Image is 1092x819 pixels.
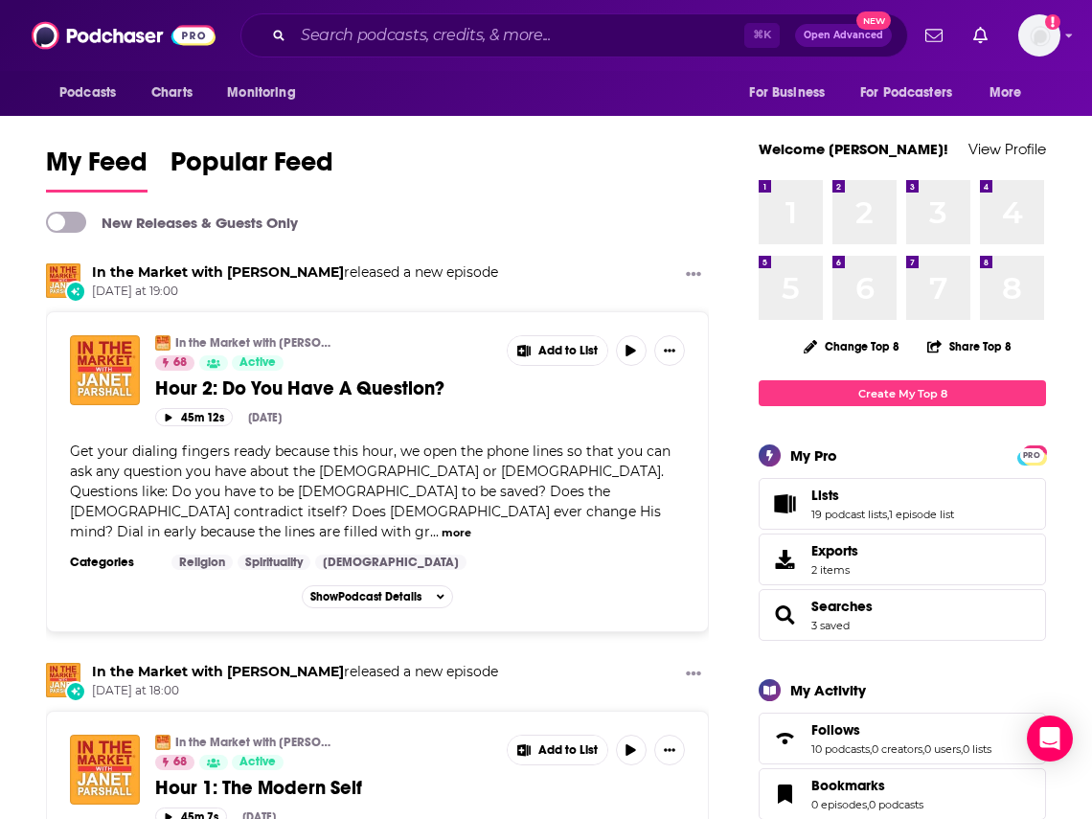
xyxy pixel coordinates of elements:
span: , [870,742,872,756]
div: Open Intercom Messenger [1027,716,1073,762]
a: My Feed [46,146,148,193]
a: Searches [811,598,873,615]
span: Searches [759,589,1046,641]
span: [DATE] at 19:00 [92,284,498,300]
a: Charts [139,75,204,111]
a: 19 podcast lists [811,508,887,521]
a: Spirituality [238,555,310,570]
a: 0 lists [963,742,991,756]
span: Add to List [538,743,598,758]
a: Religion [171,555,233,570]
button: Change Top 8 [792,334,911,358]
a: 0 creators [872,742,922,756]
a: 1 episode list [889,508,954,521]
span: Show Podcast Details [310,590,421,603]
span: Lists [759,478,1046,530]
button: Show More Button [654,735,685,765]
button: open menu [848,75,980,111]
span: [DATE] at 18:00 [92,683,498,699]
button: Show More Button [678,663,709,687]
a: 3 saved [811,619,850,632]
h3: Categories [70,555,156,570]
img: Hour 1: The Modern Self [70,735,140,805]
img: In the Market with Janet Parshall [155,335,171,351]
span: Exports [811,542,858,559]
span: Active [239,753,276,772]
button: open menu [976,75,1046,111]
button: Show More Button [508,336,607,365]
a: 0 episodes [811,798,867,811]
span: Hour 1: The Modern Self [155,776,362,800]
span: Exports [765,546,804,573]
a: PRO [1020,447,1043,462]
img: Podchaser - Follow, Share and Rate Podcasts [32,17,216,54]
a: [DEMOGRAPHIC_DATA] [315,555,466,570]
a: Searches [765,602,804,628]
button: Share Top 8 [926,328,1012,365]
span: Add to List [538,344,598,358]
a: 68 [155,755,194,770]
div: New Episode [65,681,86,702]
span: Monitoring [227,80,295,106]
a: Follows [811,721,991,739]
a: In the Market with Janet Parshall [46,263,80,298]
a: In the Market with Janet Parshall [92,663,344,680]
span: For Podcasters [860,80,952,106]
a: 0 users [924,742,961,756]
span: Bookmarks [811,777,885,794]
a: In the Market with [PERSON_NAME] [175,335,333,351]
button: ShowPodcast Details [302,585,453,608]
button: Show More Button [678,263,709,287]
span: Follows [811,721,860,739]
span: , [867,798,869,811]
span: Logged in as shcarlos [1018,14,1060,57]
span: , [961,742,963,756]
span: For Business [749,80,825,106]
button: open menu [736,75,849,111]
span: More [990,80,1022,106]
span: Podcasts [59,80,116,106]
img: User Profile [1018,14,1060,57]
img: In the Market with Janet Parshall [46,663,80,697]
button: Show profile menu [1018,14,1060,57]
a: Show notifications dropdown [918,19,950,52]
a: Create My Top 8 [759,380,1046,406]
a: Welcome [PERSON_NAME]! [759,140,948,158]
a: View Profile [968,140,1046,158]
button: open menu [214,75,320,111]
span: My Feed [46,146,148,190]
span: Popular Feed [171,146,333,190]
span: PRO [1020,448,1043,463]
a: Hour 2: Do You Have A Question? [70,335,140,405]
span: 68 [173,353,187,373]
a: Bookmarks [811,777,923,794]
span: ⌘ K [744,23,780,48]
input: Search podcasts, credits, & more... [293,20,744,51]
a: Popular Feed [171,146,333,193]
a: Hour 2: Do You Have A Question? [155,376,493,400]
span: 68 [173,753,187,772]
span: ... [430,523,439,540]
img: In the Market with Janet Parshall [155,735,171,750]
div: Search podcasts, credits, & more... [240,13,908,57]
a: In the Market with Janet Parshall [92,263,344,281]
div: New Episode [65,281,86,302]
span: , [922,742,924,756]
a: Hour 1: The Modern Self [155,776,493,800]
button: open menu [46,75,141,111]
a: Show notifications dropdown [966,19,995,52]
svg: Add a profile image [1045,14,1060,30]
a: Exports [759,534,1046,585]
span: 2 items [811,563,858,577]
a: New Releases & Guests Only [46,212,298,233]
button: more [442,525,471,541]
span: , [887,508,889,521]
a: Active [232,755,284,770]
a: 68 [155,355,194,371]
